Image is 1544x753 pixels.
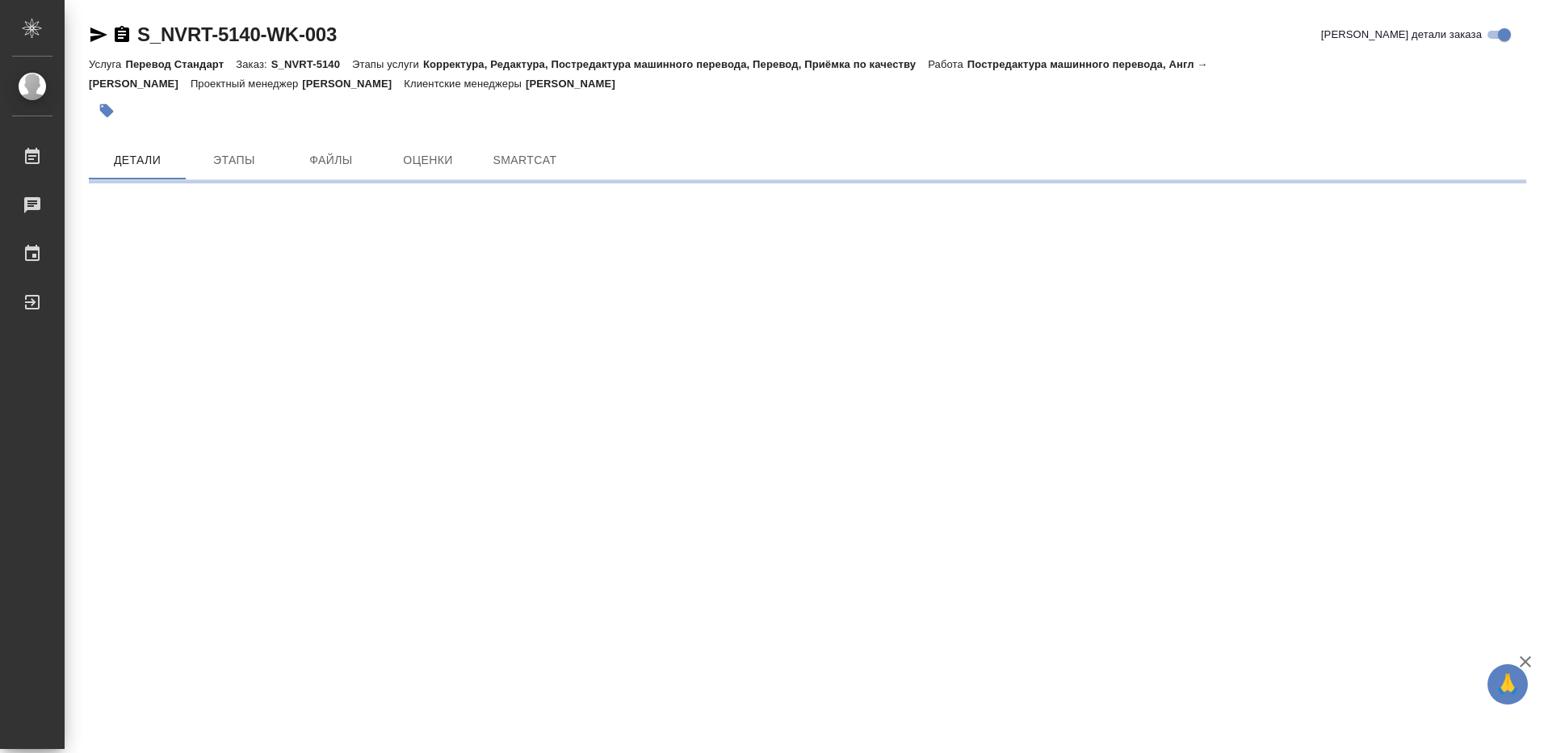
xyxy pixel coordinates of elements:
p: Проектный менеджер [191,78,302,90]
span: [PERSON_NAME] детали заказа [1321,27,1482,43]
button: Скопировать ссылку для ЯМессенджера [89,25,108,44]
button: Скопировать ссылку [112,25,132,44]
p: [PERSON_NAME] [302,78,404,90]
button: Добавить тэг [89,93,124,128]
p: Услуга [89,58,125,70]
span: Файлы [292,150,370,170]
p: Перевод Стандарт [125,58,236,70]
span: 🙏 [1494,667,1521,701]
span: Этапы [195,150,273,170]
a: S_NVRT-5140-WK-003 [137,23,337,45]
p: Клиентские менеджеры [404,78,526,90]
p: Работа [928,58,967,70]
span: SmartCat [486,150,564,170]
p: Корректура, Редактура, Постредактура машинного перевода, Перевод, Приёмка по качеству [423,58,928,70]
span: Детали [99,150,176,170]
p: Этапы услуги [352,58,423,70]
p: [PERSON_NAME] [526,78,627,90]
p: Заказ: [236,58,271,70]
button: 🙏 [1487,664,1528,705]
span: Оценки [389,150,467,170]
p: S_NVRT-5140 [271,58,352,70]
